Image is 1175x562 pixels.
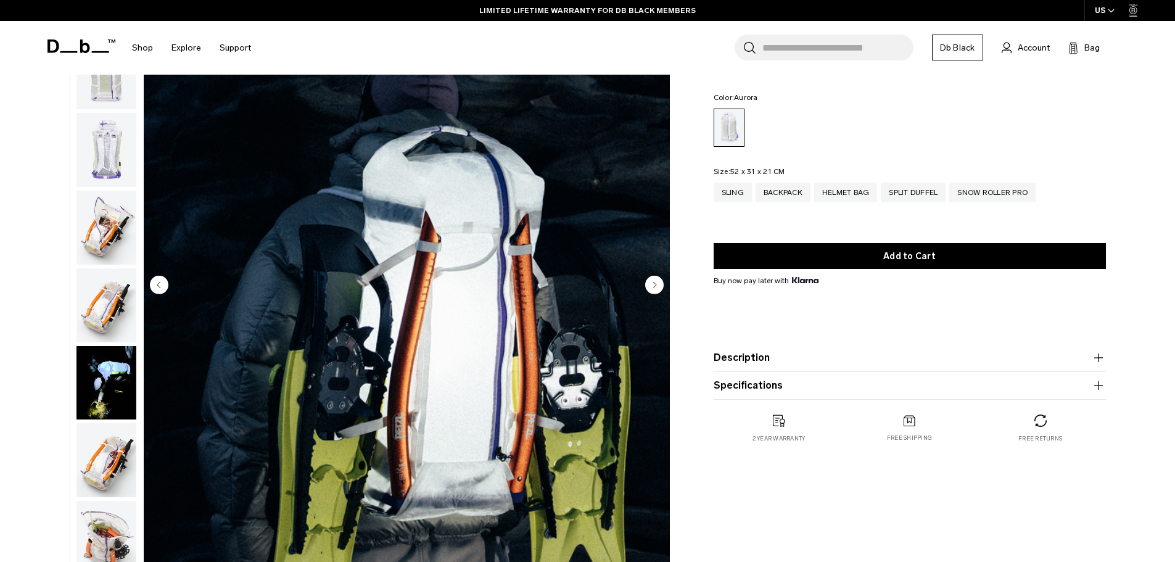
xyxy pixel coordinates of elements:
[123,21,260,75] nav: Main Navigation
[76,190,137,265] button: Weigh_Lighter_Backpack_25L_4.png
[1068,40,1100,55] button: Bag
[949,183,1036,202] a: Snow Roller Pro
[76,191,136,265] img: Weigh_Lighter_Backpack_25L_4.png
[814,183,878,202] a: Helmet Bag
[76,268,137,343] button: Weigh_Lighter_Backpack_25L_5.png
[730,167,785,176] span: 52 x 31 x 21 CM
[171,26,201,70] a: Explore
[714,94,758,101] legend: Color:
[1002,40,1050,55] a: Account
[76,113,136,187] img: Weigh_Lighter_Backpack_25L_3.png
[887,434,932,442] p: Free shipping
[1084,41,1100,54] span: Bag
[714,378,1106,393] button: Specifications
[714,168,785,175] legend: Size:
[76,423,136,497] img: Weigh_Lighter_Backpack_25L_6.png
[756,183,810,202] a: Backpack
[132,26,153,70] a: Shop
[714,350,1106,365] button: Description
[734,93,758,102] span: Aurora
[645,275,664,296] button: Next slide
[714,183,752,202] a: Sling
[150,275,168,296] button: Previous slide
[752,434,806,443] p: 2 year warranty
[220,26,251,70] a: Support
[76,345,137,421] button: Weigh Lighter Backpack 25L Aurora
[479,5,696,16] a: LIMITED LIFETIME WARRANTY FOR DB BLACK MEMBERS
[792,277,818,283] img: {"height" => 20, "alt" => "Klarna"}
[76,268,136,342] img: Weigh_Lighter_Backpack_25L_5.png
[1018,434,1062,443] p: Free returns
[881,183,946,202] a: Split Duffel
[1018,41,1050,54] span: Account
[76,423,137,498] button: Weigh_Lighter_Backpack_25L_6.png
[76,112,137,188] button: Weigh_Lighter_Backpack_25L_3.png
[714,275,818,286] span: Buy now pay later with
[76,346,136,420] img: Weigh Lighter Backpack 25L Aurora
[714,109,744,147] a: Aurora
[714,243,1106,269] button: Add to Cart
[932,35,983,60] a: Db Black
